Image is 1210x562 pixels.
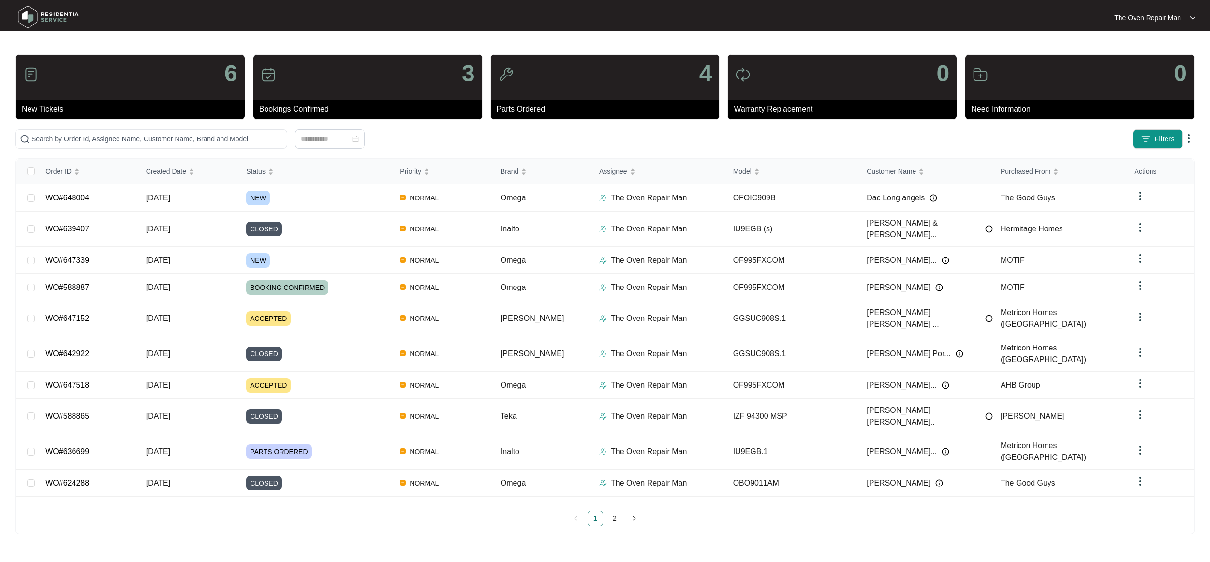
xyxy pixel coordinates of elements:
[146,256,170,264] span: [DATE]
[406,380,443,391] span: NORMAL
[930,194,937,202] img: Info icon
[246,311,291,326] span: ACCEPTED
[607,511,622,526] li: 2
[735,67,751,82] img: icon
[725,372,859,399] td: OF995FXCOM
[224,62,237,85] p: 6
[867,380,937,391] span: [PERSON_NAME]...
[146,447,170,456] span: [DATE]
[599,166,627,177] span: Assignee
[400,350,406,356] img: Vercel Logo
[15,2,82,31] img: residentia service logo
[1154,134,1175,144] span: Filters
[935,479,943,487] img: Info icon
[406,223,443,235] span: NORMAL
[1135,347,1146,358] img: dropdown arrow
[867,166,916,177] span: Customer Name
[400,166,421,177] span: Priority
[1135,409,1146,421] img: dropdown arrow
[725,301,859,336] td: GGSUC908S.1
[599,448,607,456] img: Assigner Icon
[993,159,1127,184] th: Purchased From
[38,159,138,184] th: Order ID
[1135,280,1146,291] img: dropdown arrow
[238,159,392,184] th: Status
[1135,253,1146,264] img: dropdown arrow
[1190,15,1195,20] img: dropdown arrow
[1001,308,1086,328] span: Metricon Homes ([GEOGRAPHIC_DATA])
[146,381,170,389] span: [DATE]
[611,446,687,457] p: The Oven Repair Man
[138,159,238,184] th: Created Date
[1001,412,1064,420] span: [PERSON_NAME]
[867,405,980,428] span: [PERSON_NAME] [PERSON_NAME]..
[501,194,526,202] span: Omega
[568,511,584,526] li: Previous Page
[985,412,993,420] img: Info icon
[146,349,170,358] span: [DATE]
[1133,129,1183,149] button: filter iconFilters
[591,159,725,184] th: Assignee
[501,381,526,389] span: Omega
[867,348,950,360] span: [PERSON_NAME] Por...
[498,67,514,82] img: icon
[725,274,859,301] td: OF995FXCOM
[45,447,89,456] a: WO#636699
[1001,194,1055,202] span: The Good Guys
[611,313,687,324] p: The Oven Repair Man
[611,255,687,266] p: The Oven Repair Man
[246,253,270,268] span: NEW
[599,257,607,264] img: Assigner Icon
[501,349,564,358] span: [PERSON_NAME]
[246,166,266,177] span: Status
[942,448,949,456] img: Info icon
[146,412,170,420] span: [DATE]
[985,315,993,322] img: Info icon
[406,192,443,204] span: NORMAL
[973,67,988,82] img: icon
[1001,441,1086,461] span: Metricon Homes ([GEOGRAPHIC_DATA])
[971,104,1194,115] p: Need Information
[1183,133,1195,144] img: dropdown arrow
[985,225,993,233] img: Info icon
[400,413,406,419] img: Vercel Logo
[246,191,270,205] span: NEW
[611,477,687,489] p: The Oven Repair Man
[867,255,937,266] span: [PERSON_NAME]...
[956,350,963,358] img: Info icon
[1114,13,1181,23] p: The Oven Repair Man
[568,511,584,526] button: left
[45,225,89,233] a: WO#639407
[599,284,607,291] img: Assigner Icon
[699,62,712,85] p: 4
[400,195,406,200] img: Vercel Logo
[1001,479,1055,487] span: The Good Guys
[588,511,603,526] li: 1
[588,511,603,526] a: 1
[599,412,607,420] img: Assigner Icon
[1174,62,1187,85] p: 0
[45,283,89,291] a: WO#588887
[1135,190,1146,202] img: dropdown arrow
[501,256,526,264] span: Omega
[1001,256,1025,264] span: MOTIF
[942,257,949,264] img: Info icon
[867,446,937,457] span: [PERSON_NAME]...
[406,313,443,324] span: NORMAL
[725,159,859,184] th: Model
[867,282,930,293] span: [PERSON_NAME]
[400,257,406,263] img: Vercel Logo
[246,280,328,295] span: BOOKING CONFIRMED
[146,194,170,202] span: [DATE]
[942,381,949,389] img: Info icon
[611,410,687,422] p: The Oven Repair Man
[725,247,859,274] td: OF995FXCOM
[406,477,443,489] span: NORMAL
[261,67,276,82] img: icon
[1001,283,1025,291] span: MOTIF
[246,444,311,459] span: PARTS ORDERED
[1135,475,1146,487] img: dropdown arrow
[31,134,283,144] input: Search by Order Id, Assignee Name, Customer Name, Brand and Model
[246,409,282,424] span: CLOSED
[45,194,89,202] a: WO#648004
